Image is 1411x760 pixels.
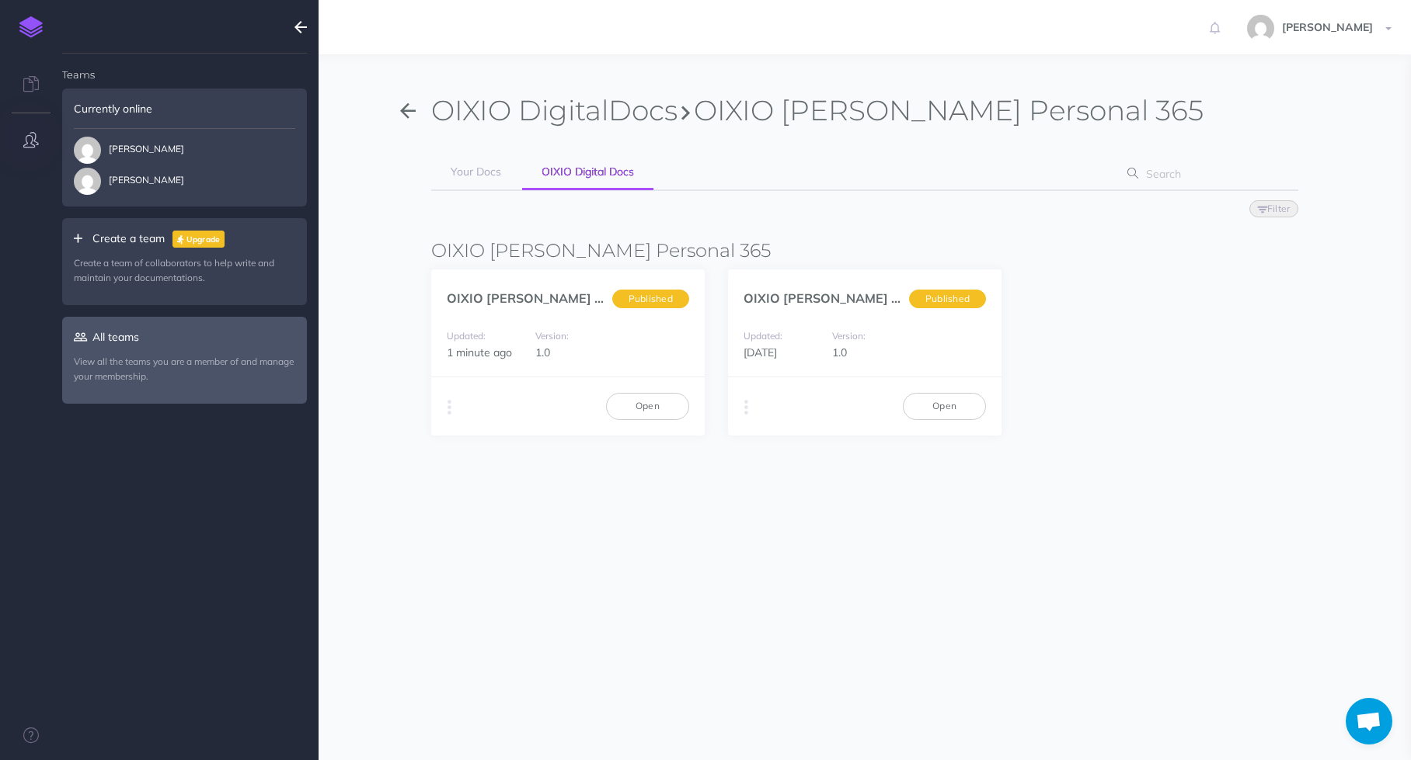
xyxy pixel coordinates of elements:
i: More actions [744,397,748,418]
i: More actions [448,397,451,418]
p: View all the teams you are a member of and manage your membership. [74,354,295,383]
a: OIXIO [PERSON_NAME] Personal... [744,290,977,306]
span: Your Docs [451,165,501,179]
p: Create a team of collaborators to help write and maintain your documentations. [74,255,295,285]
a: Open [903,393,986,419]
small: Upgrade [186,234,221,245]
span: [PERSON_NAME] [1274,20,1381,34]
span: [PERSON_NAME] [74,168,184,195]
small: Version: [832,330,866,342]
small: Version: [535,330,569,342]
span: 1.0 [832,345,847,359]
div: Currently online [62,88,307,129]
a: Open [606,393,689,419]
h1: Docs [431,93,1204,128]
h4: Teams [62,54,307,80]
a: All teamsView all the teams you are a member of and manage your membership. [62,317,307,403]
span: OIXIO [PERSON_NAME] Personal 365 [678,93,1204,127]
small: Updated: [447,330,486,342]
img: 630b0edcb09e2867cb6f5d9ab3c7654e.jpg [74,137,101,164]
span: 1 minute ago [447,345,512,359]
a: OIXIO Digital Docs [522,155,653,190]
span: OIXIO Digital [431,93,608,127]
a: OIXIO [PERSON_NAME] Personal... [447,290,678,306]
span: [PERSON_NAME] [74,137,184,164]
h3: OIXIO [PERSON_NAME] Personal 365 [431,241,1299,261]
button: Filter [1249,200,1299,217]
div: Create a team [62,218,307,306]
a: Your Docs [431,155,521,189]
span: [DATE] [744,345,777,359]
img: logo-mark.svg [19,16,43,38]
img: 31ca6b76c58a41dfc3662d81e4fc32f0.jpg [1247,15,1274,42]
small: Updated: [744,330,782,342]
div: Avatud vestlus [1346,698,1392,744]
span: OIXIO Digital Docs [542,165,634,179]
span: 1.0 [535,345,550,359]
a: Upgrade [172,231,225,248]
img: 31ca6b76c58a41dfc3662d81e4fc32f0.jpg [74,168,101,195]
input: Search [1141,160,1274,188]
